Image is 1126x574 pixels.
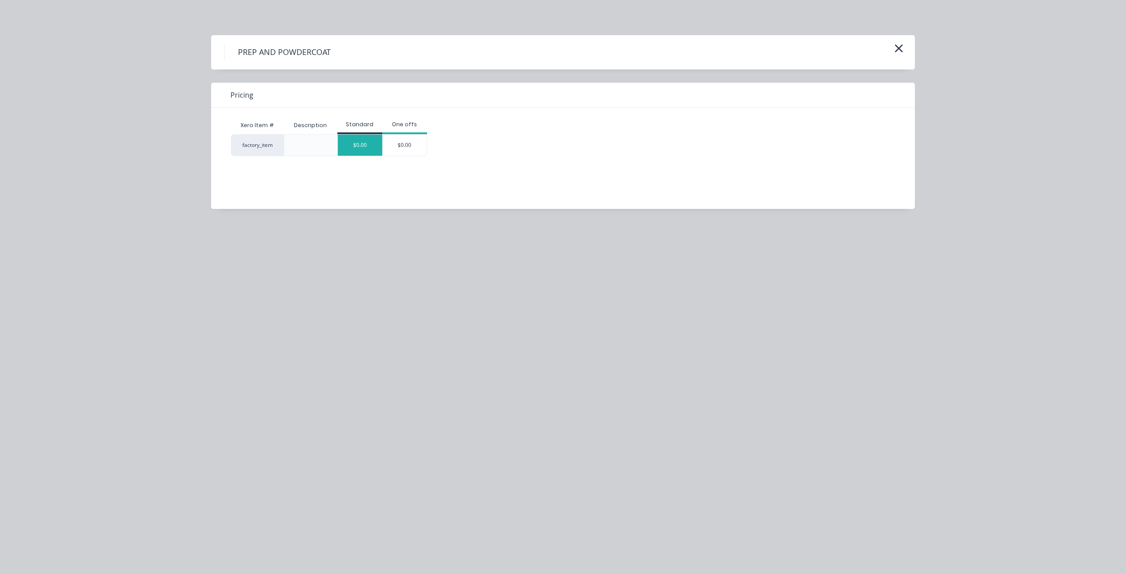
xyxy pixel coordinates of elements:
[231,117,284,134] div: Xero Item #
[338,135,382,156] div: $0.00
[337,121,382,128] div: Standard
[383,135,427,156] div: $0.00
[224,44,344,61] h4: PREP AND POWDERCOAT
[287,114,334,136] div: Description
[230,90,253,100] span: Pricing
[231,134,284,156] div: factory_item
[382,121,427,128] div: One offs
